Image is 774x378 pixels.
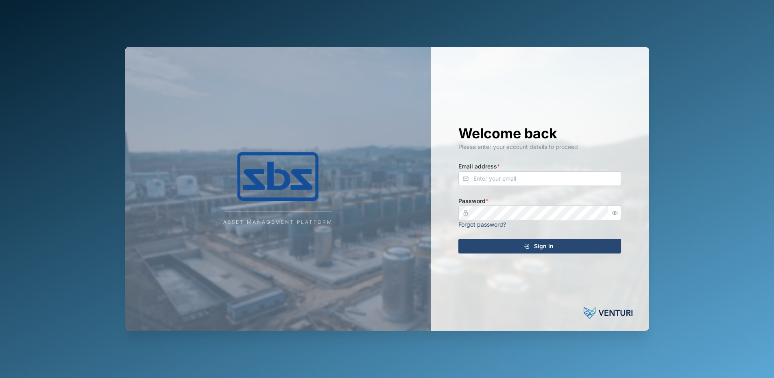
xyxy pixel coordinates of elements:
[458,239,621,253] button: Sign In
[458,125,621,142] h1: Welcome back
[584,305,632,321] img: Powered by: Venturi
[223,218,333,226] div: Asset Management Platform
[458,142,621,151] div: Please enter your account details to proceed
[458,162,500,171] label: Email address
[458,221,506,228] a: Forgot password?
[458,171,621,186] input: Enter your email
[196,152,359,201] img: Company Logo
[458,197,488,205] label: Password
[534,239,554,253] span: Sign In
